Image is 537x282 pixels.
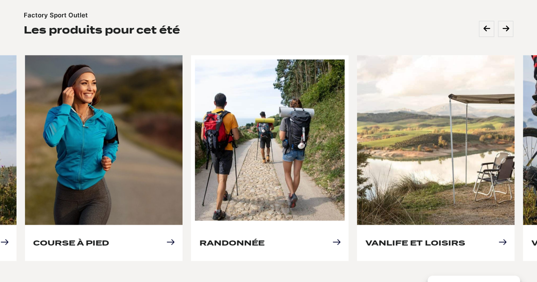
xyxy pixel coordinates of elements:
[365,238,465,247] a: Vanlife et loisirs
[25,55,183,261] article: 1 of 4
[33,238,109,247] a: Course à pied
[199,238,264,247] a: Randonnée
[357,55,515,261] article: 3 of 4
[24,24,180,37] h2: Les produits pour cet été
[24,11,88,20] p: Factory Sport Outlet
[191,55,349,261] article: 2 of 4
